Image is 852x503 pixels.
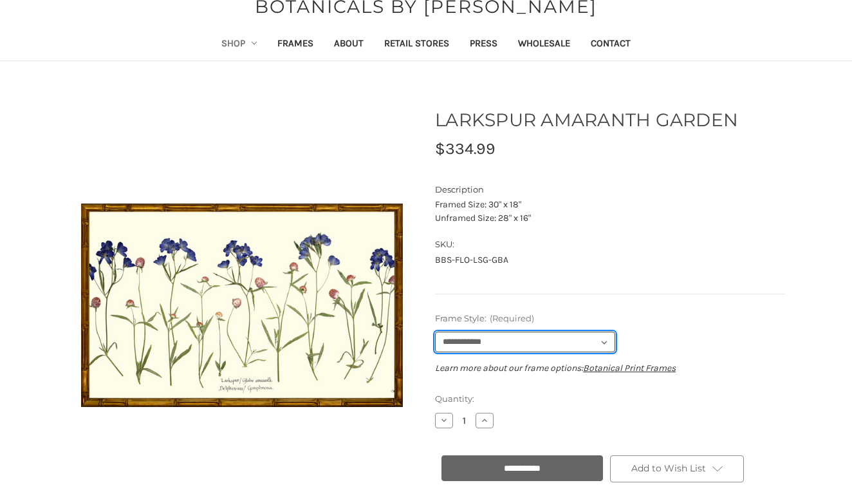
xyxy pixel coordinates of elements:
a: Add to Wish List [610,455,744,482]
a: Botanical Print Frames [583,363,676,374]
a: Shop [211,29,268,61]
a: Retail Stores [374,29,459,61]
a: About [324,29,374,61]
a: Press [459,29,508,61]
p: Learn more about our frame options: [435,361,785,375]
dt: SKU: [435,238,782,251]
a: Wholesale [508,29,580,61]
h1: LARKSPUR AMARANTH GARDEN [435,106,785,133]
label: Quantity: [435,393,785,406]
dd: BBS-FLO-LSG-GBA [435,253,785,267]
span: Add to Wish List [631,462,706,474]
p: Framed Size: 30" x 18" Unframed Size: 28" x 16" [435,198,785,225]
dt: Description [435,184,782,196]
small: (Required) [490,313,534,323]
span: $334.99 [435,139,495,158]
a: Contact [580,29,641,61]
a: Frames [267,29,324,61]
label: Frame Style: [435,312,785,325]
